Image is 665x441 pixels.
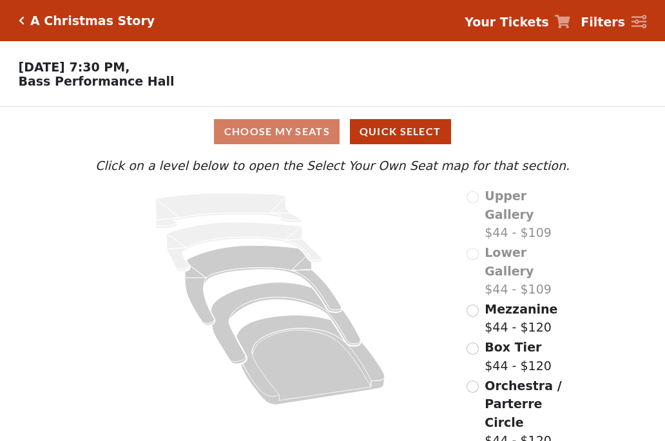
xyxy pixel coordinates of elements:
strong: Your Tickets [465,15,549,29]
path: Orchestra / Parterre Circle - Seats Available: 253 [236,315,385,405]
p: Click on a level below to open the Select Your Own Seat map for that section. [92,156,573,175]
span: Orchestra / Parterre Circle [485,379,561,429]
button: Quick Select [350,119,451,144]
path: Upper Gallery - Seats Available: 0 [155,193,302,229]
span: Mezzanine [485,302,557,316]
path: Lower Gallery - Seats Available: 0 [167,222,322,271]
a: Click here to go back to filters [19,16,24,25]
label: $44 - $109 [485,187,573,242]
label: $44 - $109 [485,243,573,299]
span: Lower Gallery [485,245,534,278]
a: Filters [581,13,646,32]
strong: Filters [581,15,625,29]
a: Your Tickets [465,13,570,32]
span: Box Tier [485,340,541,354]
label: $44 - $120 [485,338,552,375]
label: $44 - $120 [485,300,557,337]
span: Upper Gallery [485,189,534,221]
h5: A Christmas Story [30,14,155,28]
